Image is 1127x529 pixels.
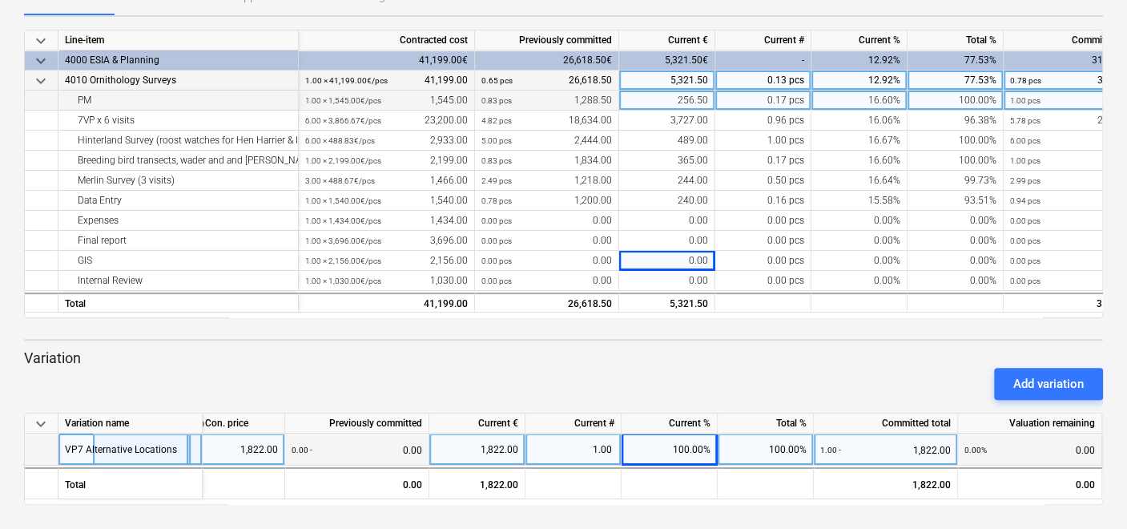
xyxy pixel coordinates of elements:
div: 0.00% [908,251,1004,271]
div: 0.00 [292,434,422,466]
small: 0.83 pcs [481,156,512,165]
button: Add variation [994,368,1103,400]
div: 1,218.00 [481,171,612,191]
div: Internal Review [65,271,292,291]
div: 4010 Ornithology Surveys [65,71,292,91]
small: 0.00 pcs [1010,277,1040,285]
div: 100.00% [908,131,1004,151]
div: 489.00 [619,131,715,151]
div: 12.92% [811,50,908,71]
small: 6.00 × 488.83€ / pcs [305,136,375,145]
div: 0.13 pcs [715,71,811,91]
small: 0.94 pcs [1010,196,1040,205]
div: 5,321.50 [619,293,715,313]
div: 1,200.00 [481,191,612,211]
div: 0.96 pcs [715,111,811,131]
div: 0.00% [811,211,908,231]
div: 1,822.00 [429,467,525,499]
div: 1,822.00 [195,434,278,466]
div: Current % [622,414,718,434]
div: 96.38% [908,111,1004,131]
div: Final report [65,231,292,251]
div: 1,822.00 [814,467,958,499]
small: 0.00 pcs [481,216,512,225]
small: 6.00 × 3,866.67€ / pcs [305,116,381,125]
div: 41,199.00€ [299,50,475,71]
div: 365.00 [619,151,715,171]
div: 1,466.00 [305,171,468,191]
div: 18,634.00 [481,111,612,131]
small: 4.82 pcs [481,116,512,125]
small: 0.00% [964,446,987,454]
small: 1.00 × 1,540.00€ / pcs [305,196,381,205]
div: 1,834.00 [481,151,612,171]
div: Variation name [58,414,203,434]
small: 5.00 pcs [481,136,512,145]
div: 4000 ESIA & Planning [65,50,292,71]
small: 0.00 pcs [1010,236,1040,245]
div: 77.53% [908,71,1004,91]
div: 0.00% [908,211,1004,231]
div: Contracted cost [299,30,475,50]
div: 100.00% [718,434,814,466]
div: 1,288.50 [481,91,612,111]
small: 1.00 × 1,434.00€ / pcs [305,216,381,225]
div: 0.00 pcs [715,271,811,291]
div: Con. price [195,414,278,434]
div: 0.00% [908,231,1004,251]
div: 5,321.50 [619,71,715,91]
div: 26,618.50 [481,71,612,91]
div: 15.58% [811,191,908,211]
div: 16.60% [811,151,908,171]
small: 2.99 pcs [1010,176,1040,185]
span: keyboard_arrow_down [31,31,50,50]
div: PM [65,91,292,111]
div: Current # [525,414,622,434]
div: 0.00% [811,231,908,251]
small: 0.78 pcs [481,196,512,205]
div: 0.00 [285,467,429,499]
small: 1.00 pcs [1010,156,1040,165]
div: 100.00% [908,151,1004,171]
small: 0.00 pcs [481,236,512,245]
div: Breeding bird transects, wader and and [PERSON_NAME] surveys [65,151,292,171]
div: 0.17 pcs [715,151,811,171]
div: 0.00 [619,231,715,251]
p: Variation [24,349,1103,368]
div: Total [58,467,203,499]
div: 0.00% [811,271,908,291]
div: 77.53% [908,50,1004,71]
div: 1,545.00 [305,91,468,111]
div: Valuation remaining [958,414,1102,434]
small: 1.00 × 3,696.00€ / pcs [305,236,381,245]
small: 1.00 × 1,545.00€ / pcs [305,96,381,105]
div: 26,618.50€ [475,50,619,71]
small: 6.00 pcs [1010,136,1040,145]
div: 0.00 [481,271,612,291]
small: 1.00 × 41,199.00€ / pcs [305,76,388,85]
div: 1,822.00 [820,434,951,466]
div: 1,030.00 [305,271,468,291]
div: 0.16 pcs [715,191,811,211]
div: 99.73% [908,171,1004,191]
div: 1,434.00 [305,211,468,231]
div: 0.00 [619,251,715,271]
div: 244.00 [619,171,715,191]
div: Current % [811,30,908,50]
div: 16.67% [811,131,908,151]
small: 0.00 pcs [481,277,512,285]
small: 0.65 pcs [481,76,513,85]
div: 7VP x 6 visits [65,111,292,131]
div: 2,156.00 [305,251,468,271]
div: 1.00 pcs [715,131,811,151]
small: 2.49 pcs [481,176,512,185]
div: VP7 Alternative Locations [65,434,177,465]
div: 16.06% [811,111,908,131]
div: Current € [619,30,715,50]
small: 0.78 pcs [1010,76,1041,85]
div: 16.60% [811,91,908,111]
div: Add variation [1013,374,1084,394]
div: 100.00% [622,434,718,466]
small: 3.00 × 488.67€ / pcs [305,176,375,185]
small: 0.00 pcs [481,256,512,265]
